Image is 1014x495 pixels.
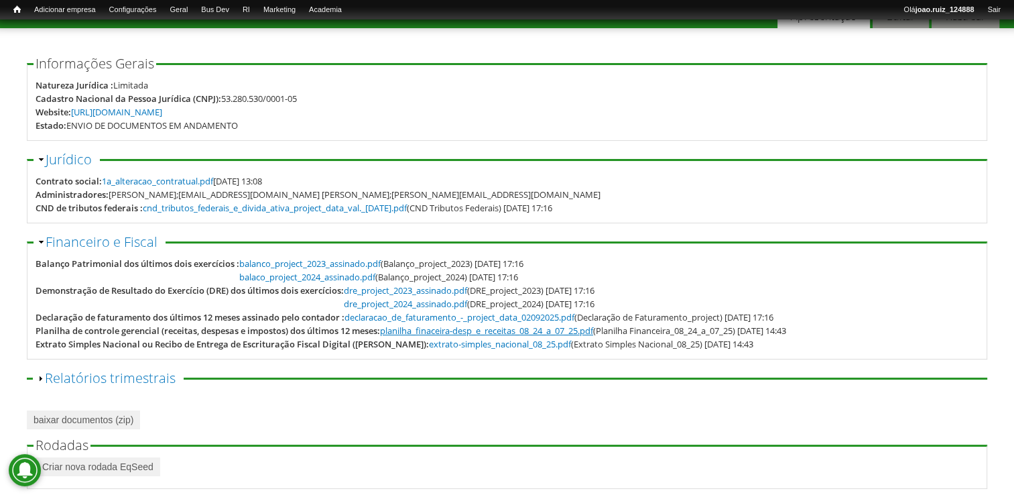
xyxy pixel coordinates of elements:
[103,3,164,17] a: Configurações
[36,257,239,270] div: Balanço Patrimonial dos últimos dois exercícios :
[380,325,593,337] a: planilha_finaceira-desp_e_receitas_08_24_a_07_25.pdf
[239,258,523,270] span: (Balanço_project_2023) [DATE] 17:16
[194,3,236,17] a: Bus Dev
[344,298,467,310] a: dre_project_2024_assinado.pdf
[36,457,160,476] a: Criar nova rodada EqSeed
[46,233,157,251] a: Financeiro e Fiscal
[163,3,194,17] a: Geral
[36,436,88,454] span: Rodadas
[36,119,66,132] div: Estado:
[102,175,262,187] span: [DATE] 13:08
[36,188,109,201] div: Administradores:
[36,105,71,119] div: Website:
[239,271,518,283] span: (Balanço_project_2024) [DATE] 17:16
[109,188,600,201] div: [PERSON_NAME];[EMAIL_ADDRESS][DOMAIN_NAME] [PERSON_NAME];[PERSON_NAME][EMAIL_ADDRESS][DOMAIN_NAME]
[113,78,148,92] div: Limitada
[344,311,773,323] span: (Declaração de Faturamento_project) [DATE] 17:16
[36,78,113,92] div: Natureza Jurídica :
[36,324,380,337] div: Planilha de controle gerencial (receitas, despesas e impostos) dos últimos 12 meses:
[7,3,27,16] a: Início
[239,258,381,270] a: balanco_project_2023_assinado.pdf
[46,150,92,168] a: Jurídico
[429,338,753,350] span: (Extrato Simples Nacional_08_25) [DATE] 14:43
[236,3,257,17] a: RI
[45,369,176,387] a: Relatórios trimestrais
[897,3,980,17] a: Olájoao.ruiz_124888
[36,92,221,105] div: Cadastro Nacional da Pessoa Jurídica (CNPJ):
[980,3,1007,17] a: Sair
[36,54,154,72] span: Informações Gerais
[36,311,344,324] div: Declaração de faturamento dos últimos 12 meses assinado pelo contador :
[36,174,102,188] div: Contrato social:
[344,311,574,323] a: declaracao_de_faturamento_-_project_data_02092025.pdf
[344,284,594,296] span: (DRE_project_2023) [DATE] 17:16
[102,175,213,187] a: 1a_alteracao_contratual.pdf
[143,202,407,214] a: cnd_tributos_federais_e_divida_ativa_project_data_val._[DATE].pdf
[344,298,594,310] span: (DRE_project_2024) [DATE] 17:16
[36,337,429,351] div: Extrato Simples Nacional ou Recibo de Entrega de Escrituração Fiscal Digital ([PERSON_NAME]):
[915,5,974,13] strong: joao.ruiz_124888
[143,202,552,214] span: (CND Tributos Federais) [DATE] 17:16
[239,271,375,283] a: balaco_project_2024_assinado.pdf
[302,3,348,17] a: Academia
[344,284,467,296] a: dre_project_2023_assinado.pdf
[27,3,103,17] a: Adicionar empresa
[66,119,238,132] div: ENVIO DE DOCUMENTOS EM ANDAMENTO
[71,106,162,118] a: [URL][DOMAIN_NAME]
[27,410,140,429] a: baixar documentos (zip)
[36,201,143,215] div: CND de tributos federais :
[429,338,571,350] a: extrato-simples_nacional_08_25.pdf
[221,92,297,105] div: 53.280.530/0001-05
[257,3,302,17] a: Marketing
[13,5,21,14] span: Início
[380,325,786,337] span: (Planilha Financeira_08_24_a_07_25) [DATE] 14:43
[36,284,344,297] div: Demonstração de Resultado do Exercício (DRE) dos últimos dois exercícios:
